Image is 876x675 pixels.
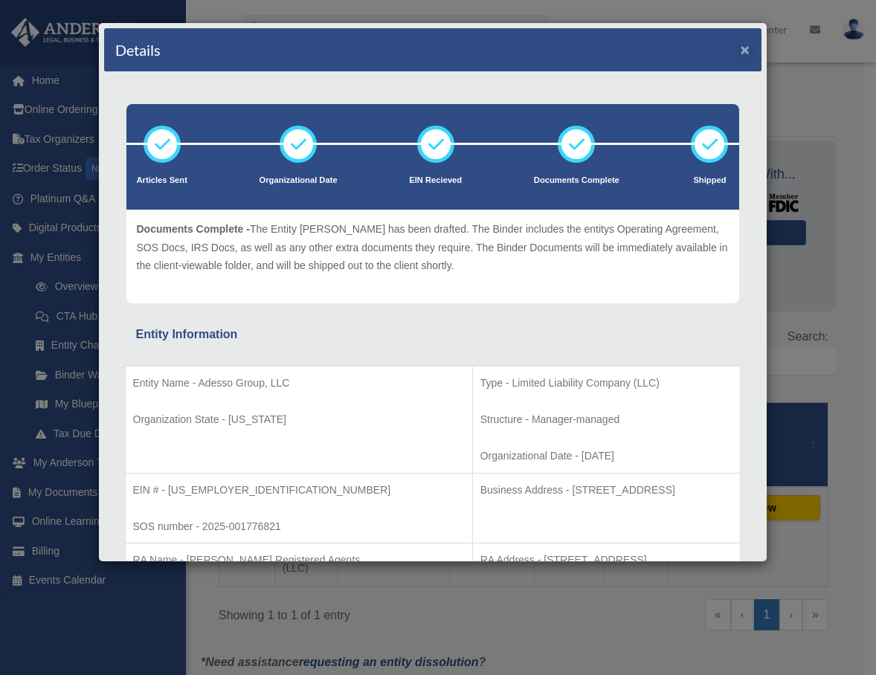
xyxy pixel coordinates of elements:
p: RA Address - [STREET_ADDRESS] [480,551,732,569]
p: Entity Name - Adesso Group, LLC [133,374,465,393]
p: Business Address - [STREET_ADDRESS] [480,481,732,500]
p: Structure - Manager-managed [480,410,732,429]
span: Documents Complete - [137,223,250,235]
div: Entity Information [136,324,730,345]
p: SOS number - 2025-001776821 [133,517,465,536]
p: EIN Recieved [409,173,462,188]
p: Articles Sent [137,173,187,188]
h4: Details [115,39,161,60]
button: × [741,42,750,57]
p: Documents Complete [534,173,619,188]
p: Organization State - [US_STATE] [133,410,465,429]
p: EIN # - [US_EMPLOYER_IDENTIFICATION_NUMBER] [133,481,465,500]
p: Organizational Date - [DATE] [480,447,732,465]
p: Shipped [691,173,728,188]
p: Type - Limited Liability Company (LLC) [480,374,732,393]
p: Organizational Date [260,173,338,188]
p: RA Name - [PERSON_NAME] Registered Agents [133,551,465,569]
p: The Entity [PERSON_NAME] has been drafted. The Binder includes the entitys Operating Agreement, S... [137,220,729,275]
